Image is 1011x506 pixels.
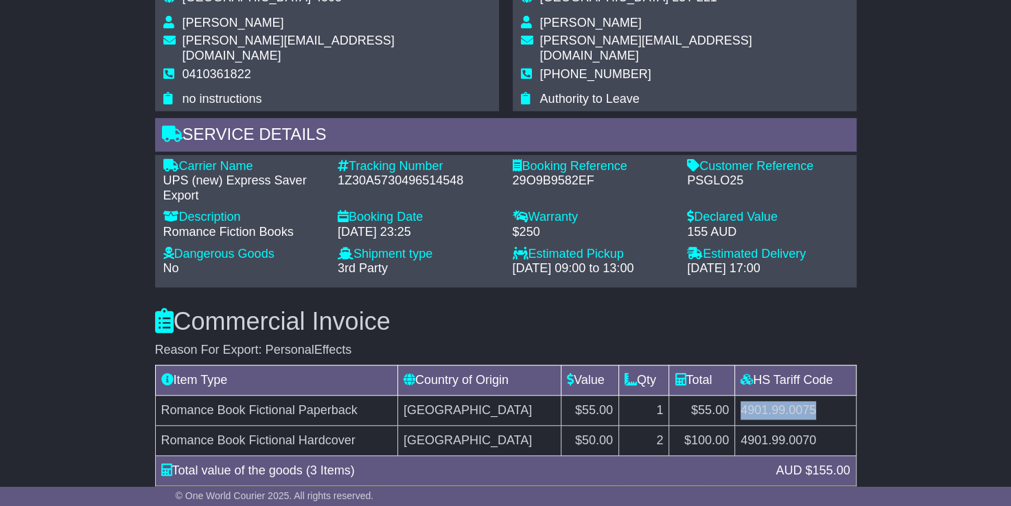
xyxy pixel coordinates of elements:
td: [GEOGRAPHIC_DATA] [397,395,561,425]
div: Booking Date [338,210,499,225]
div: [DATE] 17:00 [687,261,848,276]
td: 4901.99.0075 [735,395,856,425]
span: 3rd Party [338,261,388,275]
div: [DATE] 09:00 to 13:00 [513,261,674,276]
td: [GEOGRAPHIC_DATA] [397,425,561,455]
div: Carrier Name [163,159,325,174]
div: Total value of the goods (3 Items) [154,461,769,480]
td: Total [669,365,735,395]
span: [PERSON_NAME] [540,16,642,29]
td: HS Tariff Code [735,365,856,395]
div: Service Details [155,118,857,155]
div: Declared Value [687,210,848,225]
div: 1Z30A5730496514548 [338,173,499,189]
span: [PERSON_NAME] [183,16,284,29]
div: Dangerous Goods [163,247,325,262]
div: Romance Fiction Books [163,225,325,240]
td: $100.00 [669,425,735,455]
span: no instructions [183,92,262,106]
td: Item Type [155,365,397,395]
td: Romance Book Fictional Hardcover [155,425,397,455]
span: Authority to Leave [540,92,640,106]
td: Country of Origin [397,365,561,395]
div: PSGLO25 [687,173,848,189]
div: 29O9B9582EF [513,173,674,189]
div: Estimated Pickup [513,247,674,262]
td: Romance Book Fictional Paperback [155,395,397,425]
div: Shipment type [338,247,499,262]
div: Customer Reference [687,159,848,174]
td: $50.00 [561,425,618,455]
div: $250 [513,225,674,240]
div: UPS (new) Express Saver Export [163,173,325,203]
td: $55.00 [561,395,618,425]
div: Estimated Delivery [687,247,848,262]
td: Qty [618,365,669,395]
div: AUD $155.00 [769,461,857,480]
span: 0410361822 [183,67,251,81]
td: 2 [618,425,669,455]
span: [PHONE_NUMBER] [540,67,651,81]
div: Reason For Export: PersonalEffects [155,343,857,358]
div: Booking Reference [513,159,674,174]
div: [DATE] 23:25 [338,225,499,240]
span: No [163,261,179,275]
div: Tracking Number [338,159,499,174]
td: $55.00 [669,395,735,425]
span: © One World Courier 2025. All rights reserved. [176,490,374,501]
h3: Commercial Invoice [155,308,857,335]
td: 4901.99.0070 [735,425,856,455]
span: [PERSON_NAME][EMAIL_ADDRESS][DOMAIN_NAME] [183,34,395,62]
div: 155 AUD [687,225,848,240]
span: [PERSON_NAME][EMAIL_ADDRESS][DOMAIN_NAME] [540,34,752,62]
td: Value [561,365,618,395]
div: Description [163,210,325,225]
div: Warranty [513,210,674,225]
td: 1 [618,395,669,425]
